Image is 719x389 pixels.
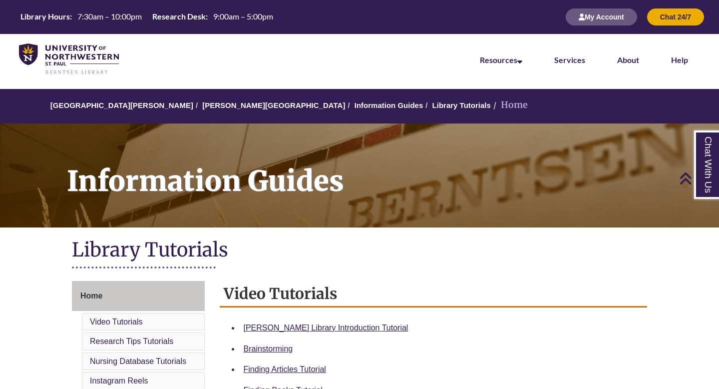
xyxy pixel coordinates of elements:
a: Research Tips Tutorials [90,337,173,345]
button: My Account [566,8,637,25]
a: Back to Top [679,171,717,185]
span: Home [80,291,102,300]
a: Hours Today [16,11,277,23]
a: Library Tutorials [432,101,491,109]
th: Library Hours: [16,11,73,22]
h1: Library Tutorials [72,237,647,264]
a: Finding Articles Tutorial [244,365,326,373]
h2: Video Tutorials [220,281,648,307]
a: Help [671,55,688,64]
a: [GEOGRAPHIC_DATA][PERSON_NAME] [50,101,193,109]
img: UNWSP Library Logo [19,43,119,75]
a: Nursing Database Tutorials [90,357,186,365]
a: Brainstorming [244,344,293,353]
li: Home [491,98,528,112]
th: Research Desk: [148,11,209,22]
a: Information Guides [355,101,423,109]
h1: Information Guides [56,123,719,214]
button: Chat 24/7 [647,8,704,25]
a: Video Tutorials [90,317,143,326]
a: [PERSON_NAME] Library Introduction Tutorial [244,323,408,332]
a: About [617,55,639,64]
a: Home [72,281,205,311]
span: 7:30am – 10:00pm [77,11,142,21]
a: Services [554,55,585,64]
a: Chat 24/7 [647,12,704,21]
span: 9:00am – 5:00pm [213,11,273,21]
a: Resources [480,55,522,64]
table: Hours Today [16,11,277,22]
a: [PERSON_NAME][GEOGRAPHIC_DATA] [202,101,345,109]
a: My Account [566,12,637,21]
a: Instagram Reels [90,376,148,385]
